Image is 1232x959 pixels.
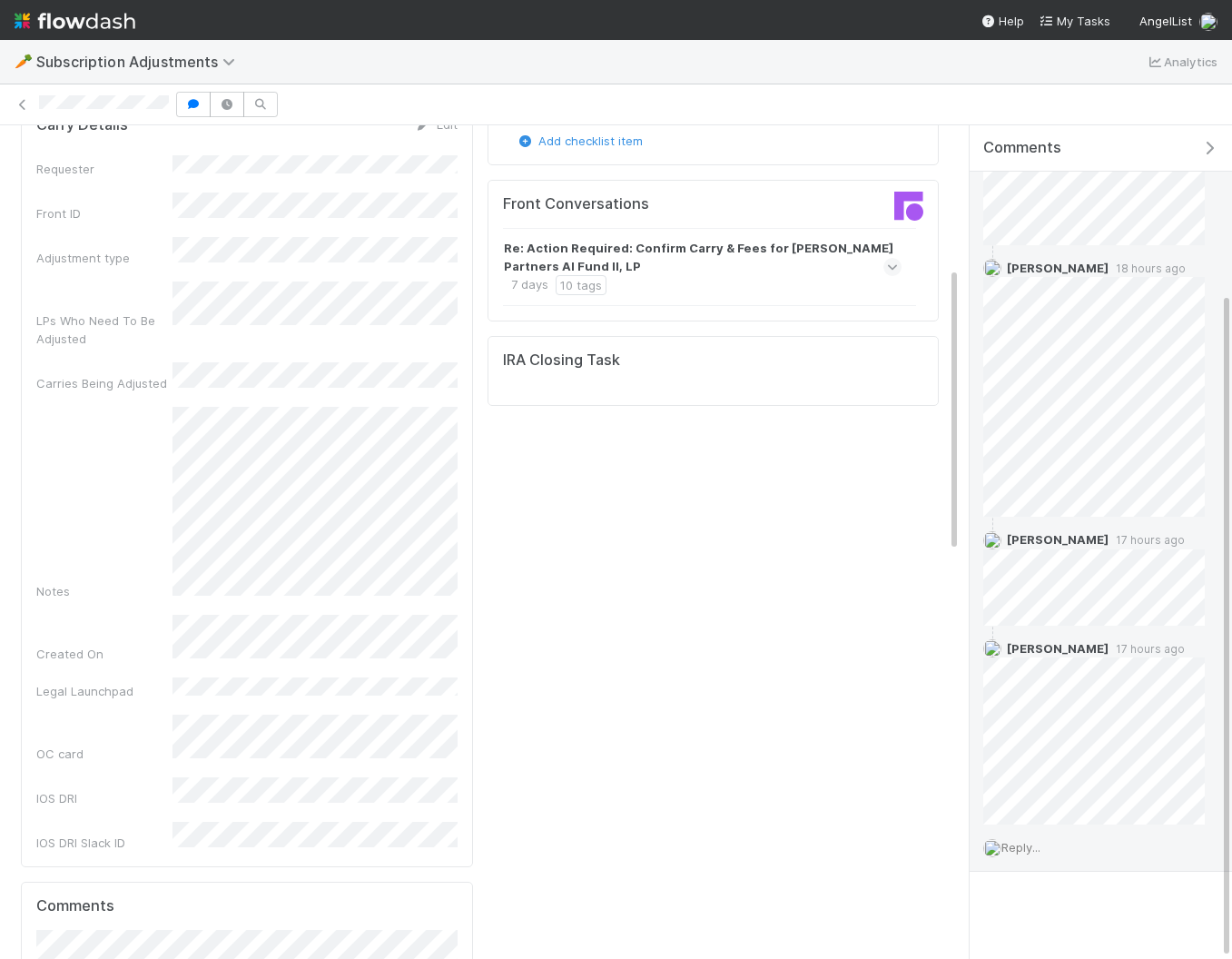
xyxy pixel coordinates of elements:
[36,682,172,700] div: Legal Launchpad
[36,160,172,178] div: Requester
[36,582,172,600] div: Notes
[36,789,172,807] div: IOS DRI
[36,745,172,763] div: OC card
[36,204,172,222] div: Front ID
[1007,641,1109,656] span: [PERSON_NAME]
[1109,262,1186,275] span: 18 hours ago
[894,192,923,221] img: front-logo-b4b721b83371efbadf0a.svg
[511,275,548,295] div: 7 days
[1001,840,1040,855] span: Reply...
[36,645,172,663] div: Created On
[1146,51,1217,73] a: Analytics
[983,839,1001,857] img: avatar_18c010e4-930e-4480-823a-7726a265e9dd.png
[1007,532,1109,547] span: [PERSON_NAME]
[504,239,898,275] strong: Re: Action Required: Confirm Carry & Fees for [PERSON_NAME] Partners AI Fund II, LP
[1139,14,1192,28] span: AngelList
[36,249,172,267] div: Adjustment type
[983,139,1061,157] span: Comments
[1199,13,1217,31] img: avatar_18c010e4-930e-4480-823a-7726a265e9dd.png
[36,116,128,134] h5: Carry Details
[983,639,1001,657] img: avatar_768cd48b-9260-4103-b3ef-328172ae0546.png
[36,374,172,392] div: Carries Being Adjusted
[981,12,1024,30] div: Help
[556,275,606,295] div: 10 tags
[517,133,643,148] a: Add checklist item
[1039,14,1110,28] span: My Tasks
[1039,12,1110,30] a: My Tasks
[1109,533,1185,547] span: 17 hours ago
[36,834,172,852] div: IOS DRI Slack ID
[415,117,458,132] a: Edit
[983,259,1001,277] img: avatar_768cd48b-9260-4103-b3ef-328172ae0546.png
[1007,261,1109,275] span: [PERSON_NAME]
[503,351,620,370] h5: IRA Closing Task
[983,531,1001,549] img: avatar_18c010e4-930e-4480-823a-7726a265e9dd.png
[36,897,458,915] h5: Comments
[1109,642,1185,656] span: 17 hours ago
[36,53,244,71] span: Subscription Adjustments
[503,195,700,213] h5: Front Conversations
[15,54,33,69] span: 🥕
[36,311,172,348] div: LPs Who Need To Be Adjusted
[15,5,135,36] img: logo-inverted-e16ddd16eac7371096b0.svg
